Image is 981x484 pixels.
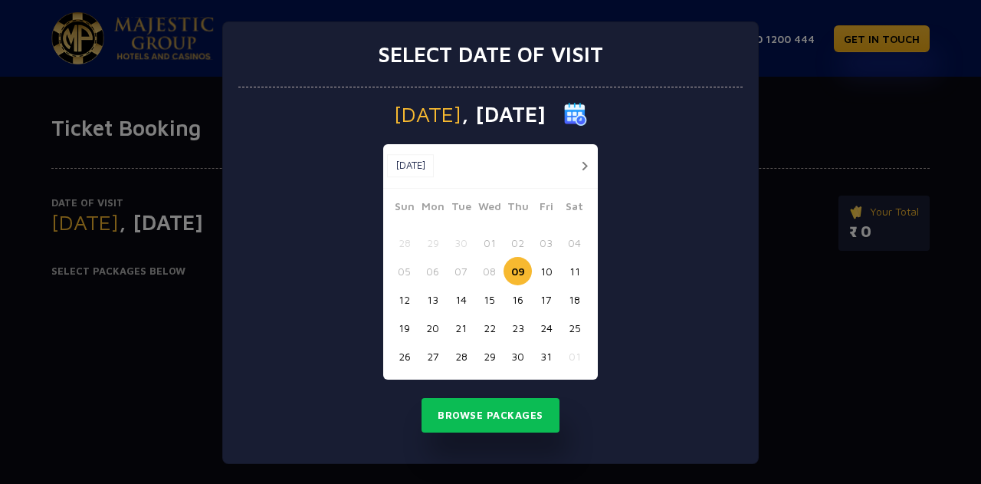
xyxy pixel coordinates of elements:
button: 08 [475,257,504,285]
button: 13 [418,285,447,314]
span: Sun [390,198,418,219]
button: 01 [475,229,504,257]
img: calender icon [564,103,587,126]
button: 29 [475,342,504,370]
button: 05 [390,257,418,285]
span: Sat [560,198,589,219]
button: 28 [390,229,418,257]
button: 21 [447,314,475,342]
span: Thu [504,198,532,219]
button: 14 [447,285,475,314]
button: 31 [532,342,560,370]
button: 30 [447,229,475,257]
button: 06 [418,257,447,285]
button: 12 [390,285,418,314]
button: 22 [475,314,504,342]
button: 01 [560,342,589,370]
button: 19 [390,314,418,342]
span: Mon [418,198,447,219]
span: [DATE] [394,104,461,125]
button: 02 [504,229,532,257]
button: 07 [447,257,475,285]
button: 30 [504,342,532,370]
button: 16 [504,285,532,314]
button: 17 [532,285,560,314]
button: 28 [447,342,475,370]
button: [DATE] [387,154,434,177]
button: 18 [560,285,589,314]
button: 09 [504,257,532,285]
span: Wed [475,198,504,219]
button: 23 [504,314,532,342]
span: Tue [447,198,475,219]
button: 04 [560,229,589,257]
span: , [DATE] [461,104,546,125]
button: 25 [560,314,589,342]
h3: Select date of visit [378,41,603,67]
button: 15 [475,285,504,314]
button: 29 [418,229,447,257]
button: 27 [418,342,447,370]
button: 26 [390,342,418,370]
button: 11 [560,257,589,285]
button: 24 [532,314,560,342]
button: Browse Packages [422,398,559,433]
button: 10 [532,257,560,285]
button: 03 [532,229,560,257]
span: Fri [532,198,560,219]
button: 20 [418,314,447,342]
